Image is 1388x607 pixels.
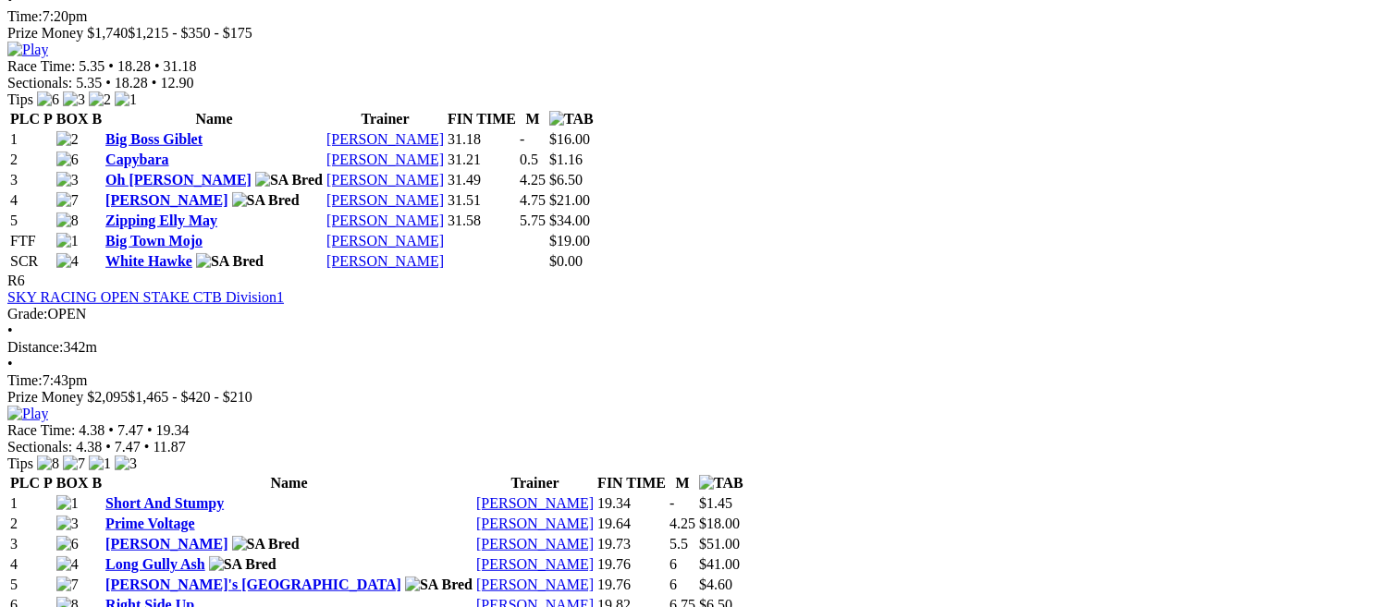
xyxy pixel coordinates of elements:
[92,111,102,127] span: B
[447,110,517,128] th: FIN TIME
[9,212,54,230] td: 5
[115,439,141,455] span: 7.47
[117,58,151,74] span: 18.28
[56,233,79,249] img: 1
[79,58,104,74] span: 5.35
[56,152,79,168] img: 6
[9,232,54,250] td: FTF
[147,422,153,438] span: •
[76,75,102,91] span: 5.35
[520,131,524,147] text: -
[7,322,13,338] span: •
[326,253,444,269] a: [PERSON_NAME]
[7,25,1381,42] div: Prize Money $1,740
[520,212,546,228] text: 5.75
[232,536,300,552] img: SA Bred
[9,252,54,271] td: SCR
[326,233,444,249] a: [PERSON_NAME]
[596,474,667,492] th: FIN TIME
[596,515,667,533] td: 19.64
[7,339,63,355] span: Distance:
[105,536,227,552] a: [PERSON_NAME]
[56,475,89,491] span: BOX
[596,494,667,513] td: 19.34
[9,555,54,574] td: 4
[669,577,677,592] text: 6
[7,8,1381,25] div: 7:20pm
[7,406,48,422] img: Play
[56,131,79,148] img: 2
[9,535,54,553] td: 3
[7,8,43,24] span: Time:
[7,422,75,438] span: Race Time:
[699,495,732,511] span: $1.45
[115,91,137,108] img: 1
[326,192,444,208] a: [PERSON_NAME]
[9,494,54,513] td: 1
[56,111,89,127] span: BOX
[105,192,227,208] a: [PERSON_NAME]
[128,25,252,41] span: $1,215 - $350 - $175
[520,172,546,188] text: 4.25
[7,306,48,322] span: Grade:
[447,212,517,230] td: 31.58
[326,131,444,147] a: [PERSON_NAME]
[9,191,54,210] td: 4
[520,192,546,208] text: 4.75
[92,475,102,491] span: B
[104,110,324,128] th: Name
[105,172,252,188] a: Oh [PERSON_NAME]
[56,556,79,573] img: 4
[7,389,1381,406] div: Prize Money $2,095
[699,516,740,531] span: $18.00
[326,212,444,228] a: [PERSON_NAME]
[549,152,583,167] span: $1.16
[76,439,102,455] span: 4.38
[447,151,517,169] td: 31.21
[196,253,264,270] img: SA Bred
[7,455,33,471] span: Tips
[326,152,444,167] a: [PERSON_NAME]
[7,372,43,388] span: Time:
[63,455,85,472] img: 7
[154,58,160,74] span: •
[9,515,54,533] td: 2
[115,75,148,91] span: 18.28
[9,151,54,169] td: 2
[105,495,224,511] a: Short And Stumpy
[7,372,1381,389] div: 7:43pm
[153,439,185,455] span: 11.87
[549,253,583,269] span: $0.00
[447,130,517,149] td: 31.18
[476,577,594,592] a: [PERSON_NAME]
[699,577,732,592] span: $4.60
[105,439,111,455] span: •
[7,356,13,371] span: •
[160,75,193,91] span: 12.90
[549,233,590,249] span: $19.00
[10,111,40,127] span: PLC
[699,536,740,552] span: $51.00
[37,91,59,108] img: 6
[596,535,667,553] td: 19.73
[63,91,85,108] img: 3
[56,172,79,188] img: 3
[476,556,594,572] a: [PERSON_NAME]
[476,495,594,511] a: [PERSON_NAME]
[105,253,192,269] a: White Hawke
[104,474,473,492] th: Name
[105,516,194,531] a: Prime Voltage
[255,172,323,188] img: SA Bred
[56,212,79,229] img: 8
[9,576,54,594] td: 5
[105,75,111,91] span: •
[699,475,743,492] img: TAB
[669,474,696,492] th: M
[475,474,595,492] th: Trainer
[105,577,401,592] a: [PERSON_NAME]'s [GEOGRAPHIC_DATA]
[549,212,590,228] span: $34.00
[56,495,79,512] img: 1
[56,516,79,532] img: 3
[447,191,517,210] td: 31.51
[7,339,1381,356] div: 342m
